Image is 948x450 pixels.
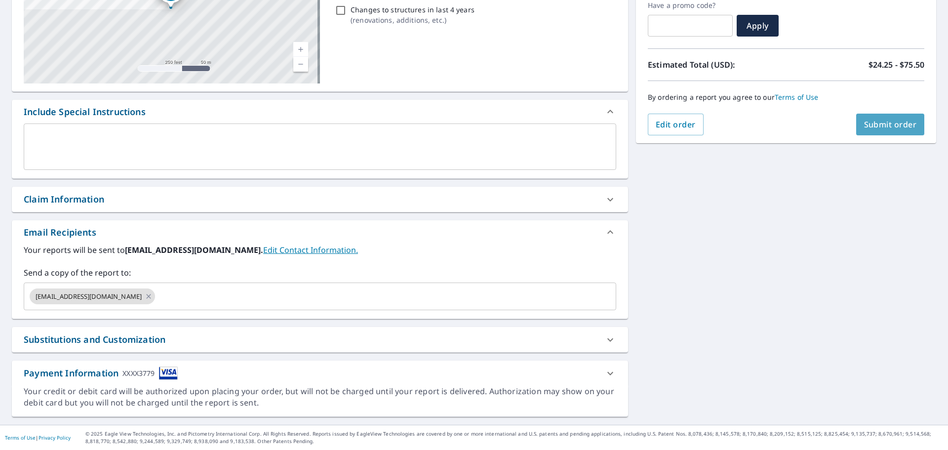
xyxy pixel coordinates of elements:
img: cardImage [159,367,178,380]
span: Apply [745,20,771,31]
div: Your credit or debit card will be authorized upon placing your order, but will not be charged unt... [24,386,616,409]
label: Your reports will be sent to [24,244,616,256]
span: [EMAIL_ADDRESS][DOMAIN_NAME] [30,292,148,301]
p: ( renovations, additions, etc. ) [351,15,474,25]
div: [EMAIL_ADDRESS][DOMAIN_NAME] [30,288,155,304]
button: Edit order [648,114,704,135]
a: Terms of Use [5,434,36,441]
div: Claim Information [24,193,104,206]
label: Send a copy of the report to: [24,267,616,279]
div: Include Special Instructions [24,105,146,119]
a: Terms of Use [775,92,819,102]
b: [EMAIL_ADDRESS][DOMAIN_NAME]. [125,245,263,255]
a: Privacy Policy [39,434,71,441]
p: Changes to structures in last 4 years [351,4,474,15]
div: Payment InformationXXXX3779cardImage [12,361,628,386]
div: Email Recipients [12,220,628,244]
button: Apply [737,15,779,37]
div: XXXX3779 [122,367,155,380]
div: Email Recipients [24,226,96,239]
a: Current Level 17, Zoom Out [293,57,308,72]
p: Estimated Total (USD): [648,59,786,71]
p: $24.25 - $75.50 [869,59,924,71]
a: EditContactInfo [263,245,358,255]
a: Current Level 17, Zoom In [293,42,308,57]
div: Claim Information [12,187,628,212]
span: Edit order [656,119,696,130]
button: Submit order [856,114,925,135]
div: Include Special Instructions [12,100,628,123]
div: Substitutions and Customization [12,327,628,352]
p: © 2025 Eagle View Technologies, Inc. and Pictometry International Corp. All Rights Reserved. Repo... [85,430,943,445]
div: Payment Information [24,367,178,380]
label: Have a promo code? [648,1,733,10]
p: | [5,435,71,441]
p: By ordering a report you agree to our [648,93,924,102]
div: Substitutions and Customization [24,333,165,346]
span: Submit order [864,119,917,130]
